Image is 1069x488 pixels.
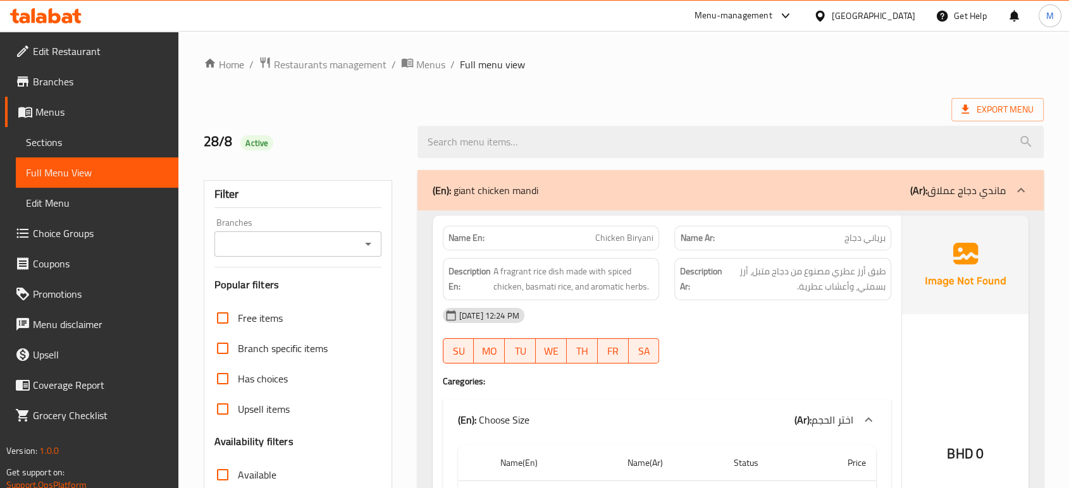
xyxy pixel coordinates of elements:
[951,98,1044,121] span: Export Menu
[238,467,276,482] span: Available
[541,342,562,360] span: WE
[204,57,244,72] a: Home
[510,342,531,360] span: TU
[910,183,1006,198] p: ماندي دجاج عملاق
[35,104,168,119] span: Menus
[204,132,402,151] h2: 28/8
[26,135,168,150] span: Sections
[844,231,886,245] span: برياني دجاج
[238,341,328,356] span: Branch specific items
[5,218,178,248] a: Choice Groups
[629,338,660,363] button: SA
[5,400,178,430] a: Grocery Checklist
[450,57,455,72] li: /
[238,371,288,386] span: Has choices
[417,170,1044,210] div: (En): giant chicken mandi(Ar):ماندي دجاج عملاق
[5,66,178,97] a: Branches
[33,256,168,271] span: Coupons
[505,338,536,363] button: TU
[458,412,529,427] p: Choose Size
[359,235,377,253] button: Open
[240,135,273,150] div: Active
[448,342,469,360] span: SU
[961,102,1034,118] span: Export Menu
[416,57,445,72] span: Menus
[572,342,593,360] span: TH
[5,97,178,127] a: Menus
[26,165,168,180] span: Full Menu View
[33,347,168,362] span: Upsell
[902,216,1029,314] img: Ae5nvW7+0k+MAAAAAElFTkSuQmCC
[16,188,178,218] a: Edit Menu
[490,445,617,481] th: Name(En)
[910,181,927,200] b: (Ar):
[204,56,1044,73] nav: breadcrumb
[26,195,168,210] span: Edit Menu
[240,137,273,149] span: Active
[33,286,168,302] span: Promotions
[794,410,812,429] b: (Ar):
[214,434,294,449] h3: Availability filters
[33,408,168,423] span: Grocery Checklist
[33,377,168,393] span: Coverage Report
[6,442,37,459] span: Version:
[33,74,168,89] span: Branches
[214,181,381,208] div: Filter
[454,310,524,322] span: [DATE] 12:24 PM
[249,57,254,72] li: /
[33,226,168,241] span: Choice Groups
[259,56,386,73] a: Restaurants management
[443,338,474,363] button: SU
[1046,9,1054,23] span: M
[603,342,624,360] span: FR
[976,441,984,466] span: 0
[5,309,178,339] a: Menu disclaimer
[16,157,178,188] a: Full Menu View
[5,370,178,400] a: Coverage Report
[5,339,178,370] a: Upsell
[598,338,629,363] button: FR
[458,410,476,429] b: (En):
[493,264,654,295] span: A fragrant rice dish made with spiced chicken, basmati rice, and aromatic herbs.
[443,375,891,387] h4: Caregories:
[617,445,724,481] th: Name(Ar)
[680,264,722,295] strong: Description Ar:
[479,342,500,360] span: MO
[634,342,655,360] span: SA
[680,231,714,245] strong: Name Ar:
[16,127,178,157] a: Sections
[433,183,538,198] p: giant chicken mandi
[401,56,445,73] a: Menus
[5,36,178,66] a: Edit Restaurant
[567,338,598,363] button: TH
[725,264,886,295] span: طبق أرز عطري مصنوع من دجاج متبل، أرز بسمتي، وأعشاب عطرية.
[724,445,815,481] th: Status
[274,57,386,72] span: Restaurants management
[448,264,491,295] strong: Description En:
[448,231,485,245] strong: Name En:
[812,410,853,429] span: اختر الحجم
[595,231,653,245] span: Chicken Biryani
[695,8,772,23] div: Menu-management
[214,278,381,292] h3: Popular filters
[238,401,290,417] span: Upsell items
[417,126,1044,158] input: search
[433,181,451,200] b: (En):
[460,57,525,72] span: Full menu view
[238,310,283,326] span: Free items
[39,442,59,459] span: 1.0.0
[33,44,168,59] span: Edit Restaurant
[33,317,168,332] span: Menu disclaimer
[474,338,505,363] button: MO
[6,464,65,480] span: Get support on:
[392,57,396,72] li: /
[5,279,178,309] a: Promotions
[815,445,876,481] th: Price
[832,9,915,23] div: [GEOGRAPHIC_DATA]
[5,248,178,279] a: Coupons
[443,400,891,440] div: (En): Choose Size(Ar):اختر الحجم
[536,338,567,363] button: WE
[947,441,973,466] span: BHD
